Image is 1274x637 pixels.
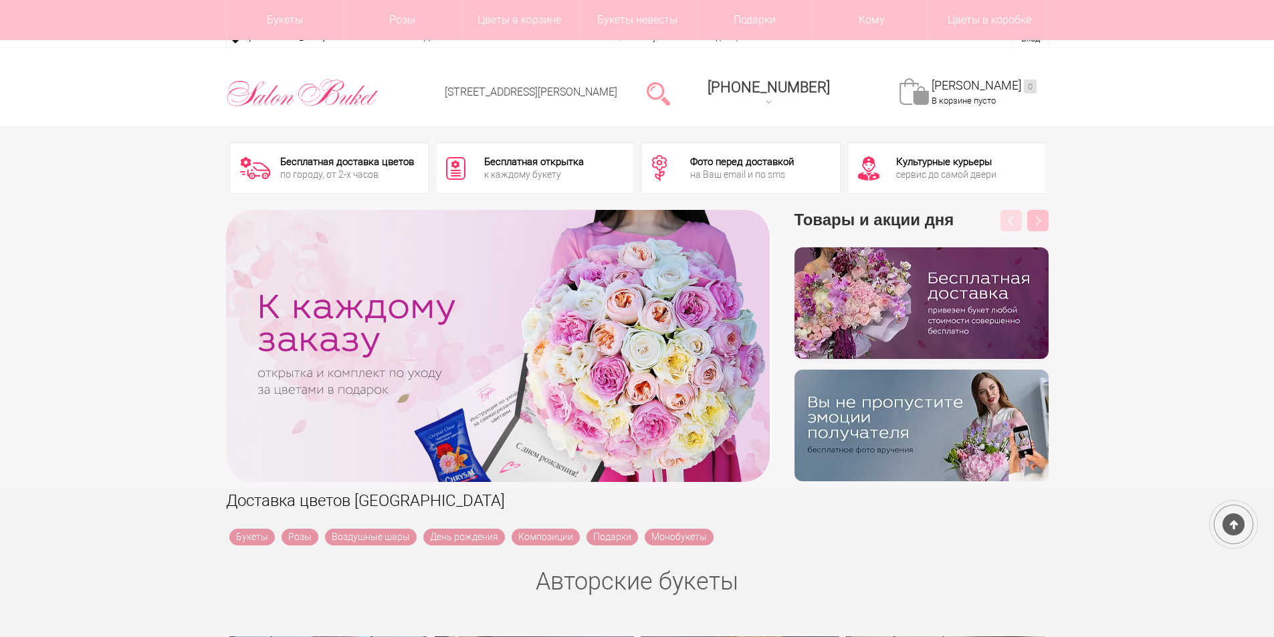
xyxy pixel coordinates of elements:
button: Next [1027,210,1049,231]
span: В корзине пусто [932,96,996,106]
div: сервис до самой двери [896,170,996,179]
div: на Ваш email и по sms [690,170,794,179]
img: Цветы Нижний Новгород [226,76,379,110]
div: к каждому букету [484,170,584,179]
a: Букеты [229,529,275,545]
h3: Товары и акции дня [794,210,1049,247]
div: Бесплатная доставка цветов [280,157,414,167]
a: Розы [282,529,318,545]
img: v9wy31nijnvkfycrkduev4dhgt9psb7e.png.webp [794,370,1049,481]
a: Воздушные шары [325,529,417,545]
img: hpaj04joss48rwypv6hbykmvk1dj7zyr.png.webp [794,247,1049,359]
div: Бесплатная открытка [484,157,584,167]
a: [PHONE_NUMBER] [700,74,838,112]
div: Культурные курьеры [896,157,996,167]
a: Композиции [512,529,580,545]
div: по городу, от 2-х часов [280,170,414,179]
div: Фото перед доставкой [690,157,794,167]
h1: Доставка цветов [GEOGRAPHIC_DATA] [226,489,1049,513]
span: [PHONE_NUMBER] [708,79,830,96]
ins: 0 [1024,80,1037,94]
a: [STREET_ADDRESS][PERSON_NAME] [445,86,617,98]
a: Авторские букеты [536,567,738,596]
a: [PERSON_NAME] [932,78,1037,94]
a: Подарки [587,529,638,545]
a: Монобукеты [645,529,714,545]
a: День рождения [423,529,505,545]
